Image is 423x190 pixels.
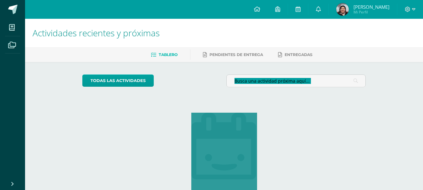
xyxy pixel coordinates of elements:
[353,4,389,10] span: [PERSON_NAME]
[151,50,178,60] a: Tablero
[336,3,349,16] img: e27cf34c3a273a5c895db822b70d9e8d.png
[227,75,365,87] input: Busca una actividad próxima aquí...
[209,52,263,57] span: Pendientes de entrega
[285,52,312,57] span: Entregadas
[353,9,389,15] span: Mi Perfil
[159,52,178,57] span: Tablero
[278,50,312,60] a: Entregadas
[33,27,160,39] span: Actividades recientes y próximas
[203,50,263,60] a: Pendientes de entrega
[82,74,154,87] a: todas las Actividades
